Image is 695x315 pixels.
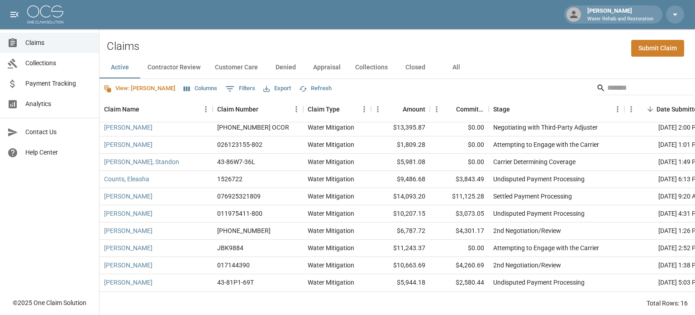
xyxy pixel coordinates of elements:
[104,174,149,184] a: Counts, Eleasha
[199,102,213,116] button: Menu
[371,223,430,240] div: $6,787.72
[181,82,219,96] button: Select columns
[290,102,303,116] button: Menu
[104,192,152,201] a: [PERSON_NAME]
[104,278,152,287] a: [PERSON_NAME]
[25,127,92,137] span: Contact Us
[297,82,334,96] button: Refresh
[306,57,348,78] button: Appraisal
[217,243,243,252] div: JBK9884
[371,97,430,122] div: Amount
[308,174,354,184] div: Water Mitigation
[104,243,152,252] a: [PERSON_NAME]
[100,97,213,122] div: Claim Name
[430,274,489,291] div: $2,580.44
[217,226,271,235] div: 01-008-898459
[308,192,354,201] div: Water Mitigation
[140,57,208,78] button: Contractor Review
[104,226,152,235] a: [PERSON_NAME]
[371,274,430,291] div: $5,944.18
[395,57,436,78] button: Closed
[27,5,63,24] img: ocs-logo-white-transparent.png
[390,103,403,116] button: Sort
[340,103,352,116] button: Sort
[308,226,354,235] div: Water Mitigation
[100,57,695,78] div: dynamic tabs
[436,57,476,78] button: All
[107,40,139,53] h2: Claims
[371,102,385,116] button: Menu
[371,154,430,171] div: $5,981.08
[493,226,561,235] div: 2nd Negotiation/Review
[104,261,152,270] a: [PERSON_NAME]
[587,15,653,23] p: Water Rehab and Restoration
[308,157,354,166] div: Water Mitigation
[430,119,489,136] div: $0.00
[208,57,265,78] button: Customer Care
[217,157,255,166] div: 43-86W7-36L
[430,188,489,205] div: $11,125.28
[371,240,430,257] div: $11,243.37
[443,103,456,116] button: Sort
[644,103,657,116] button: Sort
[217,261,250,270] div: 017144390
[25,38,92,48] span: Claims
[104,209,152,218] a: [PERSON_NAME]
[371,205,430,223] div: $10,207.15
[308,123,354,132] div: Water Mitigation
[104,157,179,166] a: [PERSON_NAME], Standon
[430,223,489,240] div: $4,301.17
[308,243,354,252] div: Water Mitigation
[430,102,443,116] button: Menu
[100,57,140,78] button: Active
[493,123,598,132] div: Negotiating with Third-Party Adjuster
[25,148,92,157] span: Help Center
[371,171,430,188] div: $9,486.68
[493,243,599,252] div: Attempting to Engage with the Carrier
[217,140,262,149] div: 026123155-802
[493,261,561,270] div: 2nd Negotiation/Review
[308,140,354,149] div: Water Mitigation
[308,278,354,287] div: Water Mitigation
[265,57,306,78] button: Denied
[430,136,489,154] div: $0.00
[217,209,262,218] div: 011975411-800
[303,97,371,122] div: Claim Type
[493,97,510,122] div: Stage
[217,97,258,122] div: Claim Number
[223,82,257,96] button: Show filters
[308,97,340,122] div: Claim Type
[611,102,624,116] button: Menu
[5,5,24,24] button: open drawer
[139,103,152,116] button: Sort
[308,261,354,270] div: Water Mitigation
[217,192,261,201] div: 076925321809
[624,102,638,116] button: Menu
[308,209,354,218] div: Water Mitigation
[258,103,271,116] button: Sort
[493,140,599,149] div: Attempting to Engage with the Carrier
[430,257,489,274] div: $4,260.69
[25,58,92,68] span: Collections
[596,81,693,97] div: Search
[25,79,92,88] span: Payment Tracking
[403,97,425,122] div: Amount
[631,40,684,57] a: Submit Claim
[357,102,371,116] button: Menu
[104,97,139,122] div: Claim Name
[510,103,523,116] button: Sort
[456,97,484,122] div: Committed Amount
[104,123,152,132] a: [PERSON_NAME]
[430,240,489,257] div: $0.00
[584,6,657,23] div: [PERSON_NAME]
[261,82,293,96] button: Export
[104,140,152,149] a: [PERSON_NAME]
[493,157,576,166] div: Carrier Determining Coverage
[647,299,688,308] div: Total Rows: 16
[371,119,430,136] div: $13,395.87
[493,209,585,218] div: Undisputed Payment Processing
[213,97,303,122] div: Claim Number
[13,298,86,307] div: © 2025 One Claim Solution
[489,97,624,122] div: Stage
[430,205,489,223] div: $3,073.05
